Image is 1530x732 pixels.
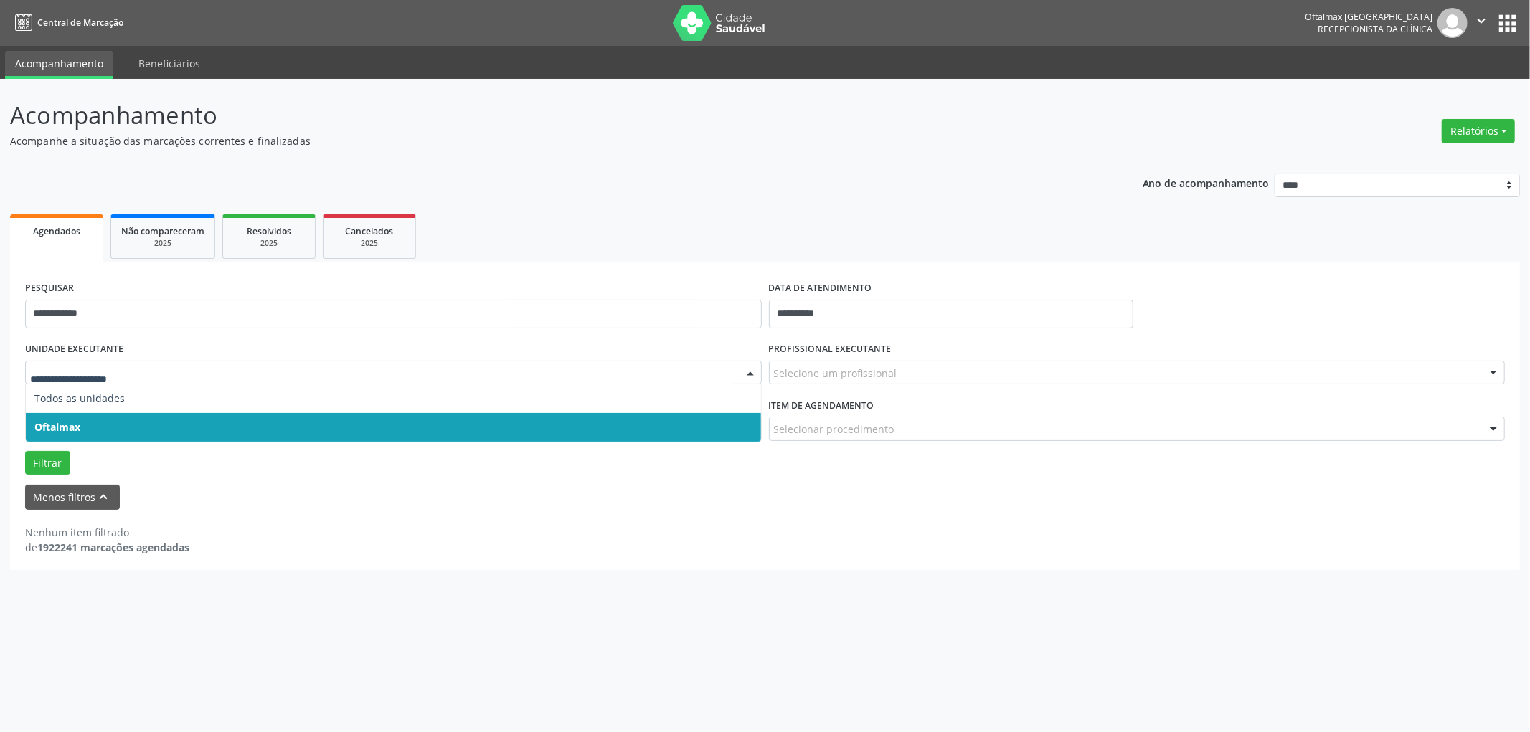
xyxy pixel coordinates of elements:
span: Agendados [33,225,80,237]
i: keyboard_arrow_up [96,489,112,505]
label: UNIDADE EXECUTANTE [25,338,123,361]
label: DATA DE ATENDIMENTO [769,277,872,300]
span: Selecione um profissional [774,366,897,381]
span: Resolvidos [247,225,291,237]
div: 2025 [334,238,405,249]
label: PROFISSIONAL EXECUTANTE [769,338,892,361]
button:  [1468,8,1495,38]
label: PESQUISAR [25,277,74,300]
button: Menos filtroskeyboard_arrow_up [25,485,120,510]
span: Recepcionista da clínica [1318,23,1432,35]
span: Todos as unidades [34,391,125,405]
div: 2025 [233,238,305,249]
button: apps [1495,11,1520,36]
span: Selecionar procedimento [774,422,894,437]
span: Oftalmax [34,420,80,434]
span: Cancelados [346,225,394,237]
i:  [1473,13,1489,29]
div: de [25,540,189,555]
img: img [1437,8,1468,38]
label: Item de agendamento [769,394,874,417]
div: Nenhum item filtrado [25,525,189,540]
p: Acompanhamento [10,98,1067,133]
div: Oftalmax [GEOGRAPHIC_DATA] [1305,11,1432,23]
button: Relatórios [1442,119,1515,143]
a: Acompanhamento [5,51,113,79]
button: Filtrar [25,451,70,475]
span: Central de Marcação [37,16,123,29]
p: Ano de acompanhamento [1143,174,1270,191]
a: Central de Marcação [10,11,123,34]
strong: 1922241 marcações agendadas [37,541,189,554]
span: Não compareceram [121,225,204,237]
div: 2025 [121,238,204,249]
a: Beneficiários [128,51,210,76]
p: Acompanhe a situação das marcações correntes e finalizadas [10,133,1067,148]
